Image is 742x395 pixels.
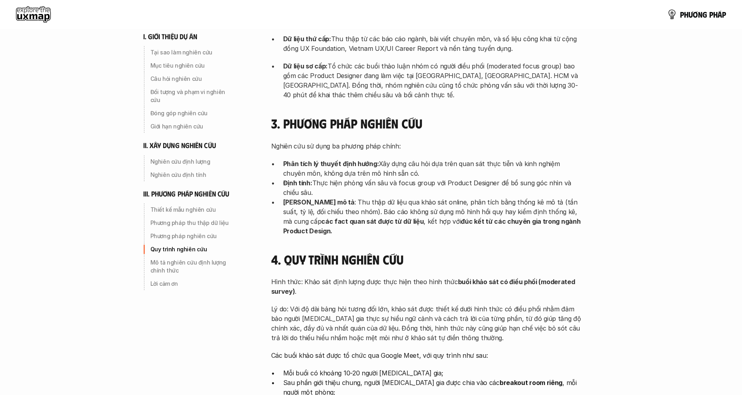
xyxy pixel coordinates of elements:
p: : Thu thập dữ liệu qua khảo sát online, phân tích bằng thống kê mô tả (tần suất, tỷ lệ, đối chiếu... [283,197,583,236]
p: Nghiên cứu định lượng [150,158,236,166]
p: Mục tiêu nghiên cứu [150,62,236,70]
span: g [702,10,707,19]
p: Nghiên cứu định tính [150,171,236,179]
a: Mô tả nghiên cứu định lượng chính thức [143,256,239,277]
a: Lời cảm ơn [143,277,239,290]
a: Phương pháp thu thập dữ liệu [143,217,239,229]
p: Câu hỏi nghiên cứu [150,75,236,83]
a: Câu hỏi nghiên cứu [143,72,239,85]
p: Tại sao làm nghiên cứu [150,48,236,56]
p: Thực hiện phỏng vấn sâu và focus group với Product Designer để bổ sung góc nhìn và chiều sâu. [283,178,583,197]
span: p [722,10,726,19]
a: Giới hạn nghiên cứu [143,120,239,133]
strong: Dữ liệu thứ cấp: [283,35,331,43]
h6: iii. phương pháp nghiên cứu [143,189,230,199]
span: á [718,10,722,19]
span: p [709,10,713,19]
p: Lý do: Với độ dài bảng hỏi tương đối lớn, khảo sát được thiết kế dưới hình thức có điều phối nhằm... [271,304,583,343]
p: Thiết kế mẫu nghiên cứu [150,206,236,214]
a: Quy trình nghiên cứu [143,243,239,256]
a: Đóng góp nghiên cứu [143,107,239,120]
a: Nghiên cứu định lượng [143,155,239,168]
span: h [684,10,688,19]
strong: buổi khảo sát có điều phối (moderated survey) [271,278,577,295]
a: Thiết kế mẫu nghiên cứu [143,203,239,216]
a: Nghiên cứu định tính [143,168,239,181]
strong: Định tính: [283,179,312,187]
h6: i. giới thiệu dự án [143,32,198,41]
p: Mỗi buổi có khoảng 10-20 người [MEDICAL_DATA] gia; [283,368,583,378]
p: Thu thập từ các báo cáo ngành, bài viết chuyên môn, và số liệu công khai từ cộng đồng UX Foundati... [283,34,583,53]
a: phươngpháp [667,6,726,22]
span: p [680,10,684,19]
p: Đóng góp nghiên cứu [150,109,236,117]
p: Mô tả nghiên cứu định lượng chính thức [150,259,236,275]
strong: [PERSON_NAME] mô tả [283,198,354,206]
p: Phương pháp thu thập dữ liệu [150,219,236,227]
strong: breakout room riêng [500,379,562,387]
h4: 4. Quy trình nghiên cứu [271,252,583,267]
p: Phương pháp nghiên cứu [150,232,236,240]
p: Xây dựng câu hỏi dựa trên quan sát thực tiễn và kinh nghiệm chuyên môn, không dựa trên mô hình sẵ... [283,159,583,178]
span: h [713,10,718,19]
a: Tại sao làm nghiên cứu [143,46,239,59]
p: Giới hạn nghiên cứu [150,122,236,130]
strong: đúc kết từ các chuyên gia trong ngành Product Design. [283,217,582,235]
p: Các buổi khảo sát được tổ chức qua Google Meet, với quy trình như sau: [271,351,583,360]
a: Đối tượng và phạm vi nghiên cứu [143,86,239,106]
strong: các fact quan sát được từ dữ liệu [321,217,424,225]
p: Quy trình nghiên cứu [150,245,236,253]
p: Lời cảm ơn [150,280,236,288]
a: Phương pháp nghiên cứu [143,230,239,243]
strong: Phân tích lý thuyết định hướng: [283,160,379,168]
span: n [698,10,702,19]
a: Mục tiêu nghiên cứu [143,59,239,72]
p: Tổ chức các buổi thảo luận nhóm có người điều phối (moderated focus group) bao gồm các Product De... [283,61,583,100]
span: ư [688,10,693,19]
p: Hình thức: Khảo sát định lượng được thực hiện theo hình thức . [271,277,583,296]
h6: ii. xây dựng nghiên cứu [143,141,216,150]
strong: Dữ liệu sơ cấp: [283,62,328,70]
p: Đối tượng và phạm vi nghiên cứu [150,88,236,104]
h4: 3. Phương pháp nghiên cứu [271,116,583,131]
span: ơ [693,10,698,19]
p: Nghiên cứu sử dụng ba phương pháp chính: [271,141,583,151]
